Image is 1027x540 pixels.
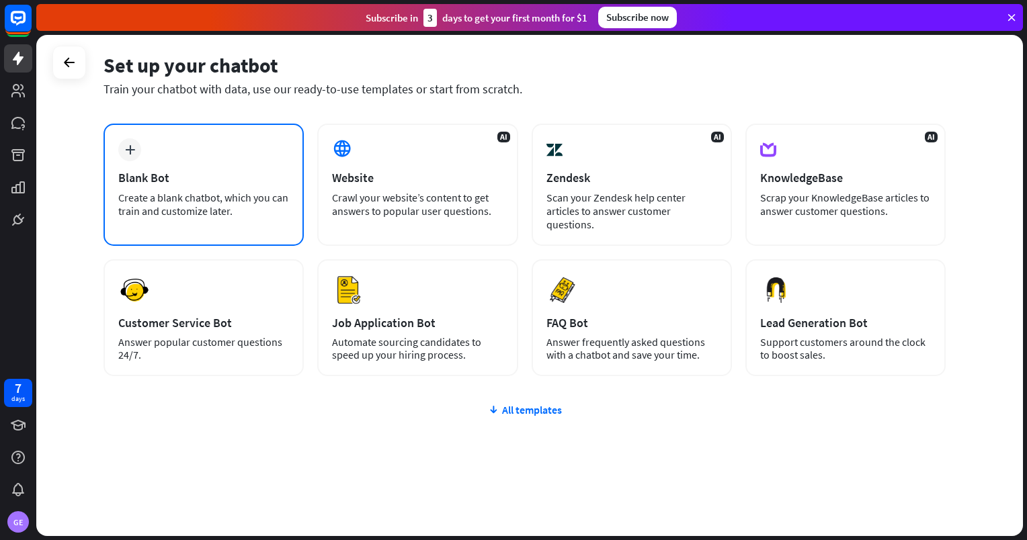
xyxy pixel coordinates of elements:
[760,336,931,361] div: Support customers around the clock to boost sales.
[11,394,25,404] div: days
[104,403,946,416] div: All templates
[332,315,503,330] div: Job Application Bot
[760,191,931,218] div: Scrap your KnowledgeBase articles to answer customer questions.
[4,379,32,407] a: 7 days
[598,7,677,28] div: Subscribe now
[546,336,717,361] div: Answer frequently asked questions with a chatbot and save your time.
[15,382,22,394] div: 7
[497,132,510,142] span: AI
[760,170,931,185] div: KnowledgeBase
[423,9,437,27] div: 3
[546,170,717,185] div: Zendesk
[332,336,503,361] div: Automate sourcing candidates to speed up your hiring process.
[118,336,289,361] div: Answer popular customer questions 24/7.
[118,315,289,330] div: Customer Service Bot
[366,9,587,27] div: Subscribe in days to get your first month for $1
[11,5,51,46] button: Open LiveChat chat widget
[332,170,503,185] div: Website
[546,191,717,231] div: Scan your Zendesk help center articles to answer customer questions.
[104,52,946,78] div: Set up your chatbot
[760,315,931,330] div: Lead Generation Bot
[546,315,717,330] div: FAQ Bot
[104,81,946,97] div: Train your chatbot with data, use our ready-to-use templates or start from scratch.
[332,191,503,218] div: Crawl your website’s content to get answers to popular user questions.
[7,511,29,533] div: GE
[925,132,938,142] span: AI
[118,191,289,218] div: Create a blank chatbot, which you can train and customize later.
[118,170,289,185] div: Blank Bot
[711,132,724,142] span: AI
[125,145,135,154] i: plus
